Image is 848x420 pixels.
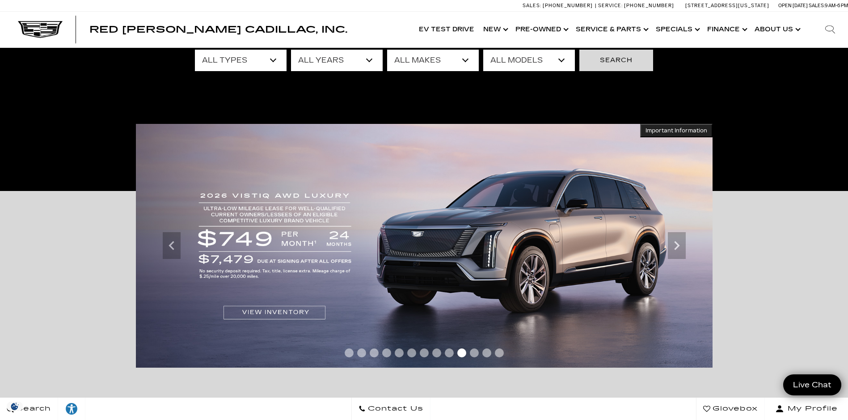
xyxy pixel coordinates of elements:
span: Go to slide 6 [407,348,416,357]
span: Go to slide 1 [345,348,354,357]
span: Go to slide 12 [482,348,491,357]
img: 2025 VISTIQ Luxury AWD. Ultra-low milege lease for well-qualified current owners/lessees of an el... [136,124,713,368]
span: Go to slide 13 [495,348,504,357]
select: Filter by make [387,50,479,71]
div: Explore your accessibility options [58,402,85,416]
span: Go to slide 3 [370,348,379,357]
a: Red [PERSON_NAME] Cadillac, Inc. [89,25,347,34]
span: Sales: [523,3,541,8]
a: Pre-Owned [511,12,571,47]
img: Cadillac Dark Logo with Cadillac White Text [18,21,63,38]
a: Service & Parts [571,12,651,47]
span: Important Information [645,127,707,134]
select: Filter by type [195,50,287,71]
span: My Profile [784,403,838,415]
span: Service: [598,3,623,8]
span: Live Chat [789,380,836,390]
span: Go to slide 7 [420,348,429,357]
button: Open user profile menu [765,398,848,420]
span: Go to slide 5 [395,348,404,357]
span: Go to slide 9 [445,348,454,357]
a: Sales: [PHONE_NUMBER] [523,3,595,8]
div: Search [812,12,848,47]
a: EV Test Drive [414,12,479,47]
span: Red [PERSON_NAME] Cadillac, Inc. [89,24,347,35]
img: Opt-Out Icon [4,402,25,411]
div: Previous [163,232,181,259]
span: Go to slide 2 [357,348,366,357]
a: Specials [651,12,703,47]
span: Go to slide 10 [457,348,466,357]
span: Search [14,403,51,415]
a: Glovebox [696,398,765,420]
a: About Us [750,12,803,47]
span: Go to slide 11 [470,348,479,357]
span: Glovebox [710,403,758,415]
a: Contact Us [351,398,430,420]
button: Search [579,50,653,71]
a: New [479,12,511,47]
section: Click to Open Cookie Consent Modal [4,402,25,411]
a: [STREET_ADDRESS][US_STATE] [685,3,769,8]
select: Filter by year [291,50,383,71]
span: 9 AM-6 PM [825,3,848,8]
button: Important Information [640,124,713,137]
span: Go to slide 4 [382,348,391,357]
div: Next [668,232,686,259]
span: [PHONE_NUMBER] [543,3,593,8]
span: Open [DATE] [778,3,808,8]
select: Filter by model [483,50,575,71]
span: [PHONE_NUMBER] [624,3,674,8]
a: Service: [PHONE_NUMBER] [595,3,676,8]
a: Live Chat [783,374,841,395]
span: Sales: [809,3,825,8]
a: Explore your accessibility options [58,398,85,420]
span: Go to slide 8 [432,348,441,357]
a: Finance [703,12,750,47]
span: Contact Us [366,403,423,415]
